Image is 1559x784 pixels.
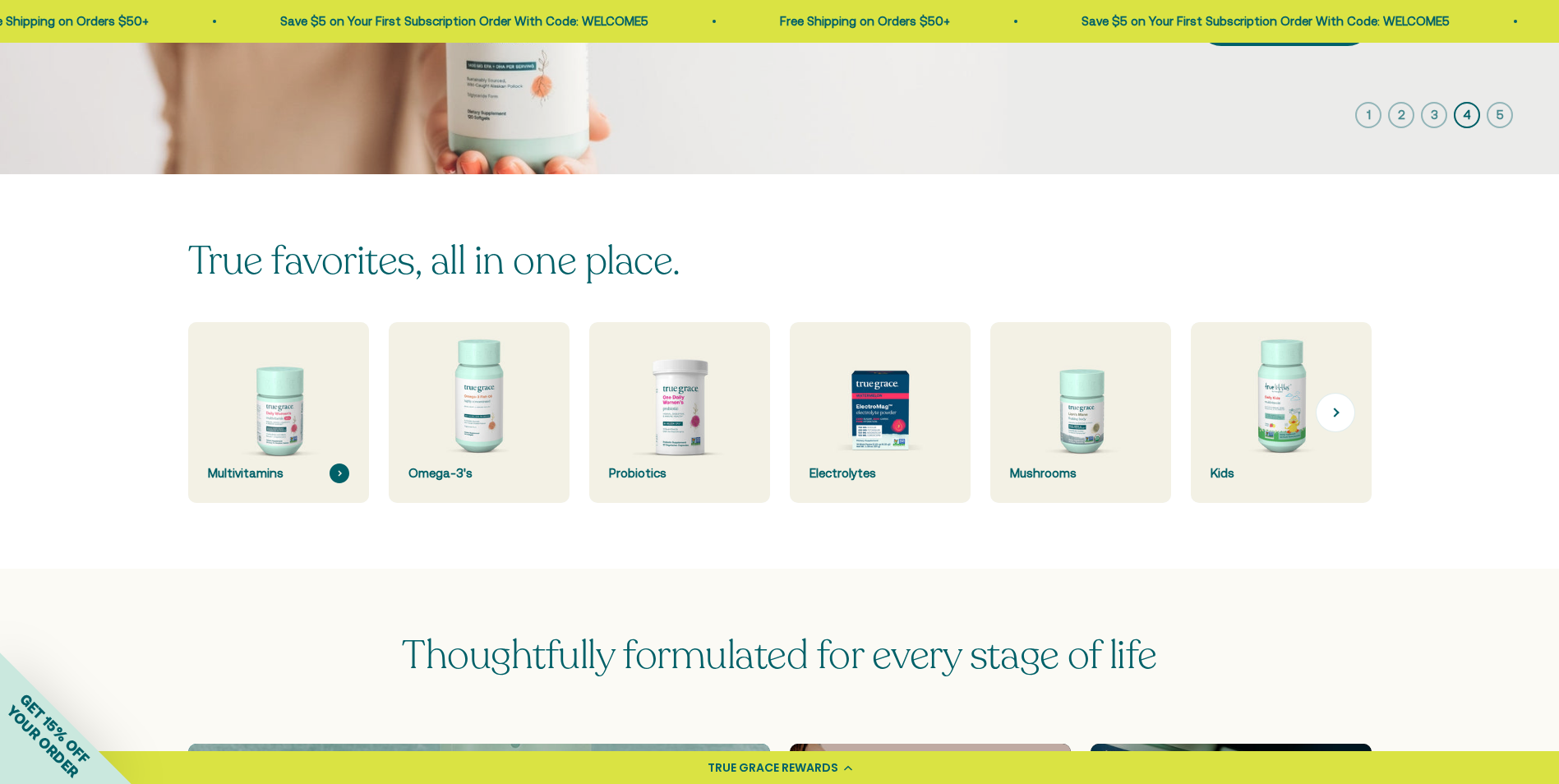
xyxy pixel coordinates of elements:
a: Omega-3's [389,322,570,503]
div: Probiotics [609,463,750,483]
button: 5 [1487,102,1513,128]
span: Thoughtfully formulated for every stage of life [402,629,1156,682]
div: TRUE GRACE REWARDS [708,759,838,777]
p: Save $5 on Your First Subscription Order With Code: WELCOME5 [279,12,647,31]
div: Omega-3's [408,463,550,483]
a: Kids [1191,322,1372,503]
a: Mushrooms [990,322,1171,503]
split-lines: True favorites, all in one place. [188,234,680,288]
div: Electrolytes [809,463,951,483]
a: Multivitamins [188,322,369,503]
button: 4 [1454,102,1480,128]
p: Save $5 on Your First Subscription Order With Code: WELCOME5 [1080,12,1448,31]
div: Mushrooms [1010,463,1151,483]
span: YOUR ORDER [3,702,82,781]
div: Multivitamins [208,463,349,483]
button: 2 [1388,102,1414,128]
span: GET 15% OFF [16,690,93,767]
button: 3 [1421,102,1447,128]
button: 1 [1355,102,1381,128]
a: Free Shipping on Orders $50+ [778,14,948,28]
a: Probiotics [589,322,770,503]
div: Kids [1211,463,1352,483]
a: Electrolytes [790,322,971,503]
